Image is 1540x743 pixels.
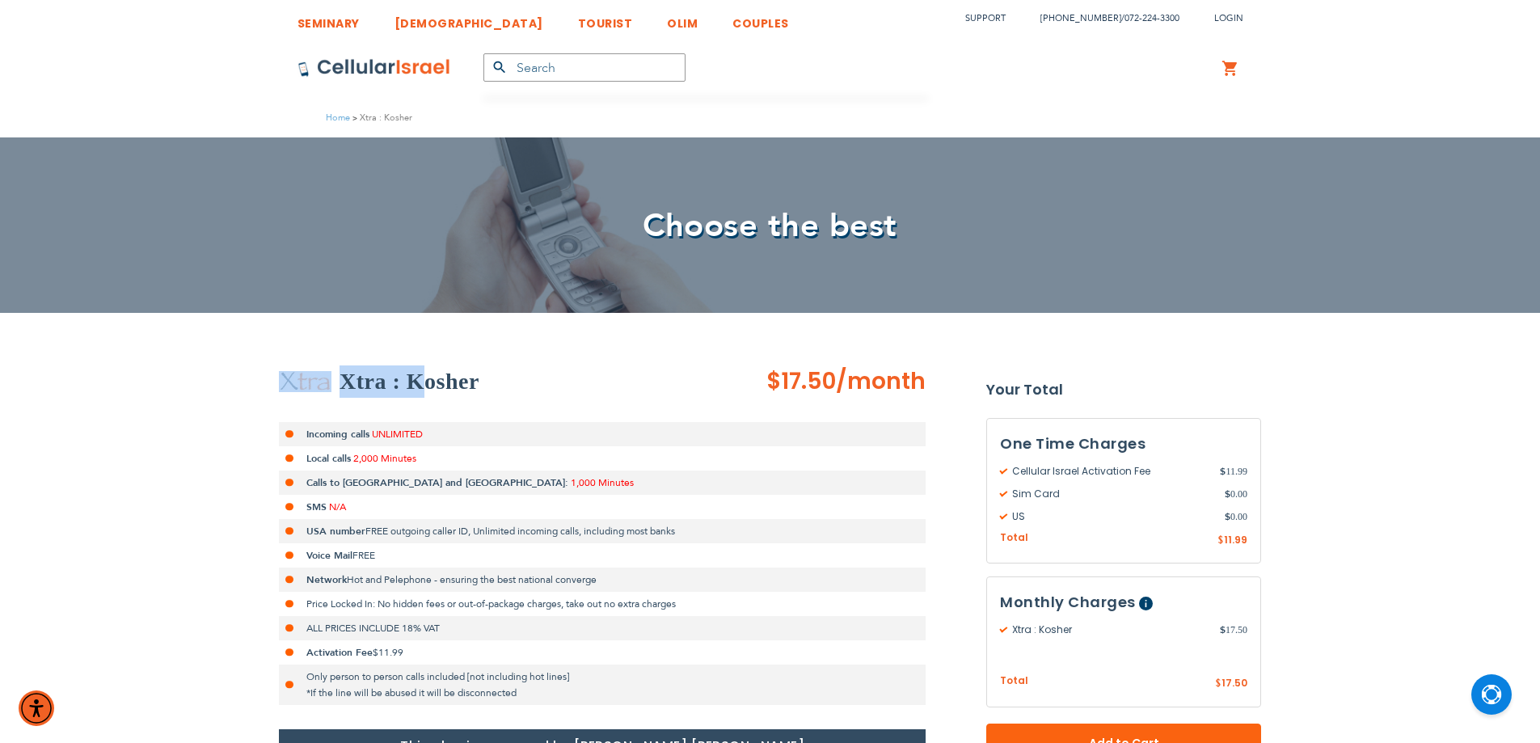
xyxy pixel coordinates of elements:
[483,53,686,82] input: Search
[1225,509,1247,524] span: 0.00
[1000,530,1028,546] span: Total
[353,452,416,465] span: 2,000 Minutes
[306,646,373,659] strong: Activation Fee
[1220,623,1247,637] span: 17.50
[372,428,423,441] span: UNLIMITED
[297,4,360,34] a: SEMINARY
[1139,597,1153,610] span: Help
[347,573,597,586] span: Hot and Pelephone - ensuring the best national converge
[306,452,351,465] strong: Local calls
[1215,677,1221,691] span: $
[1220,623,1226,637] span: $
[373,646,403,659] span: $11.99
[836,365,926,398] span: /month
[329,500,346,513] span: N/A
[1000,464,1220,479] span: Cellular Israel Activation Fee
[350,110,412,125] li: Xtra : Kosher
[1221,676,1247,690] span: 17.50
[1000,673,1028,689] span: Total
[1000,432,1247,456] h3: One Time Charges
[306,500,327,513] strong: SMS
[306,549,352,562] strong: Voice Mail
[279,371,331,392] img: Xtra : Kosher
[1024,6,1179,30] li: /
[965,12,1006,24] a: Support
[352,549,375,562] span: FREE
[1214,12,1243,24] span: Login
[340,365,479,398] h2: Xtra : Kosher
[1000,623,1220,637] span: Xtra : Kosher
[306,476,568,489] strong: Calls to [GEOGRAPHIC_DATA] and [GEOGRAPHIC_DATA]:
[1000,487,1225,501] span: Sim Card
[394,4,543,34] a: [DEMOGRAPHIC_DATA]
[1220,464,1226,479] span: $
[766,365,836,397] span: $17.50
[1224,533,1247,547] span: 11.99
[365,525,675,538] span: FREE outgoing caller ID, Unlimited incoming calls, including most banks
[1225,487,1247,501] span: 0.00
[1040,12,1121,24] a: [PHONE_NUMBER]
[1000,592,1136,612] span: Monthly Charges
[297,58,451,78] img: Cellular Israel Logo
[306,428,369,441] strong: Incoming calls
[643,204,897,248] span: Choose the best
[667,4,698,34] a: OLIM
[1220,464,1247,479] span: 11.99
[279,592,926,616] li: Price Locked In: No hidden fees or out-of-package charges, take out no extra charges
[1124,12,1179,24] a: 072-224-3300
[279,616,926,640] li: ALL PRICES INCLUDE 18% VAT
[326,112,350,124] a: Home
[1225,487,1230,501] span: $
[306,573,347,586] strong: Network
[578,4,633,34] a: TOURIST
[732,4,789,34] a: COUPLES
[571,476,634,489] span: 1,000 Minutes
[1217,534,1224,548] span: $
[19,690,54,726] div: Accessibility Menu
[1225,509,1230,524] span: $
[1000,509,1225,524] span: US
[279,665,926,705] li: Only person to person calls included [not including hot lines] *If the line will be abused it wil...
[306,525,365,538] strong: USA number
[986,378,1261,402] strong: Your Total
